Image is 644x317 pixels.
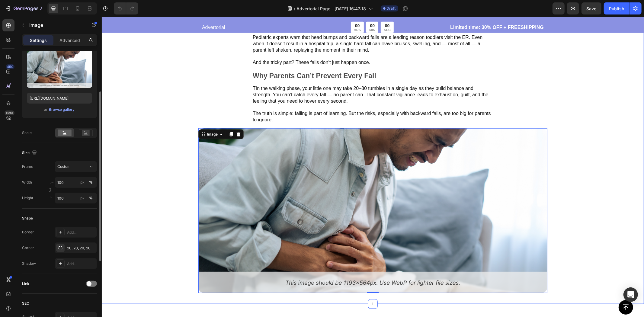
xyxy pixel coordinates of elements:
[6,64,14,69] div: 450
[89,195,93,201] div: %
[40,5,42,12] p: 7
[80,195,85,201] div: px
[151,43,391,49] p: And the tricky part? These falls don’t just happen once.
[22,229,34,235] div: Border
[22,301,29,306] div: SEO
[57,164,71,169] span: Custom
[623,287,638,302] div: Open Intercom Messenger
[151,18,391,36] p: Pediatric experts warn that head bumps and backward falls are a leading reason toddlers visit the...
[49,107,75,113] button: Browse gallery
[29,21,81,29] p: Image
[55,193,97,203] input: px%
[27,50,92,88] img: preview-image
[80,180,85,185] div: px
[22,245,34,251] div: Corner
[22,164,33,169] label: Frame
[151,55,391,64] p: Why Parents Can’t Prevent Every Fall
[49,107,75,112] div: Browse gallery
[79,179,86,186] button: %
[5,110,14,115] div: Beta
[114,2,138,14] div: Undo/Redo
[22,216,33,221] div: Shape
[297,5,366,12] span: Advertorial Page - [DATE] 16:47:18
[55,161,97,172] button: Custom
[294,5,296,12] span: /
[104,115,117,120] div: Image
[102,17,644,317] iframe: Design area
[22,149,38,157] div: Size
[587,6,597,11] span: Save
[582,2,601,14] button: Save
[87,194,95,202] button: px
[89,180,93,185] div: %
[2,2,45,14] button: 7
[22,130,32,136] div: Scale
[22,281,29,287] div: Link
[67,261,95,267] div: Add...
[604,2,629,14] button: Publish
[151,94,391,106] p: The truth is simple: falling is part of learning. But the risks, especially with backward falls, ...
[151,69,391,87] p: TIn the walking phase, your little one may take 20–30 tumbles in a single day as they build balan...
[67,245,95,251] div: 20, 20, 20, 20
[79,194,86,202] button: %
[44,106,48,113] span: or
[609,5,624,12] div: Publish
[67,230,95,235] div: Add...
[59,37,80,43] p: Advanced
[30,37,47,43] p: Settings
[387,6,396,11] span: Draft
[22,195,33,201] label: Height
[22,180,32,185] label: Width
[87,179,95,186] button: px
[55,177,97,188] input: px%
[97,111,446,277] img: gempages_576300901958943570-e29fef95-86a0-4bd6-9c41-d3e8d6f8a5b6.png
[27,93,92,104] input: https://example.com/image.jpg
[22,261,36,266] div: Shadow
